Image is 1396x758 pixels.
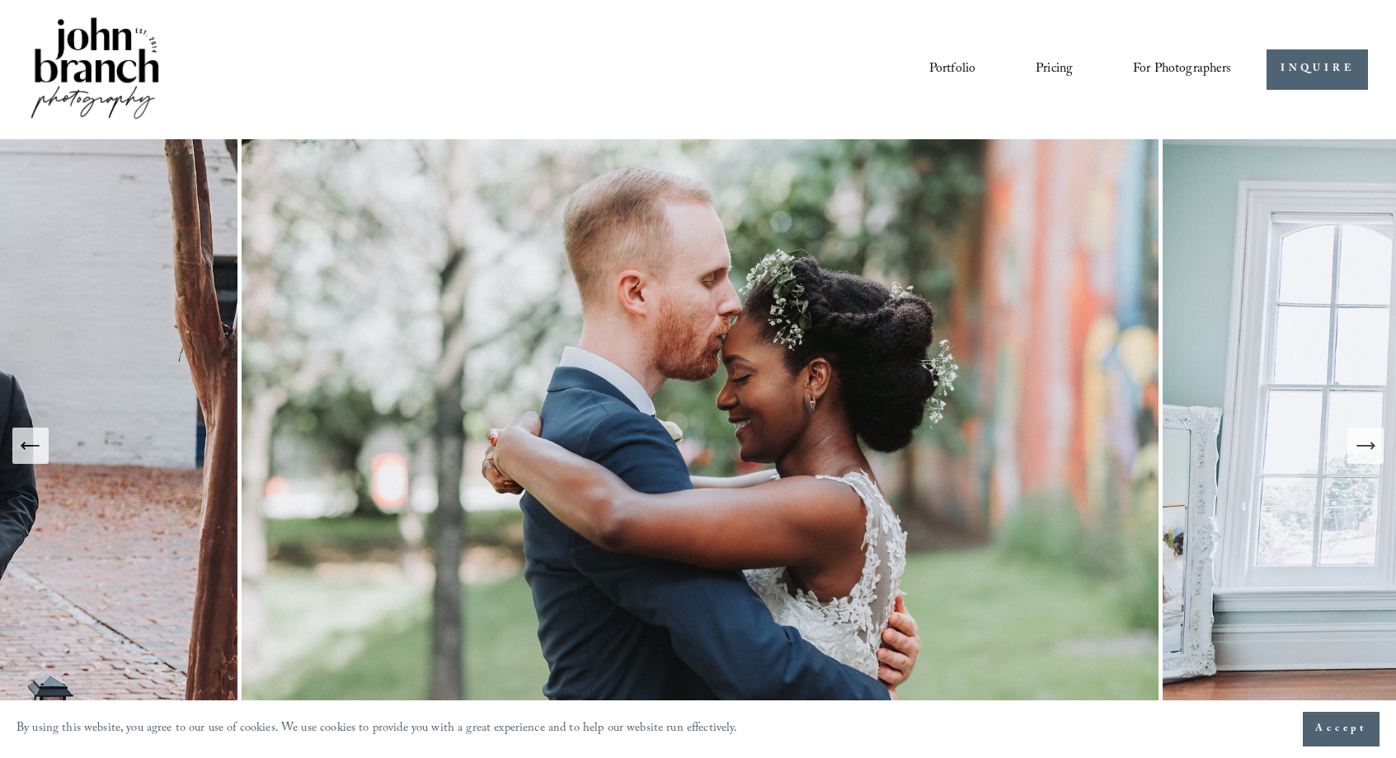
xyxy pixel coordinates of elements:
a: INQUIRE [1267,49,1368,90]
img: Raleigh Wedding Photographer [242,139,1163,753]
span: Accept [1315,721,1367,737]
button: Next Slide [1347,428,1384,464]
img: John Branch IV Photography [28,14,162,125]
a: Portfolio [929,55,975,83]
span: For Photographers [1133,57,1232,82]
a: folder dropdown [1133,55,1232,83]
button: Previous Slide [12,428,49,464]
p: By using this website, you agree to our use of cookies. We use cookies to provide you with a grea... [16,718,738,742]
a: Pricing [1036,55,1073,83]
button: Accept [1303,712,1380,746]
